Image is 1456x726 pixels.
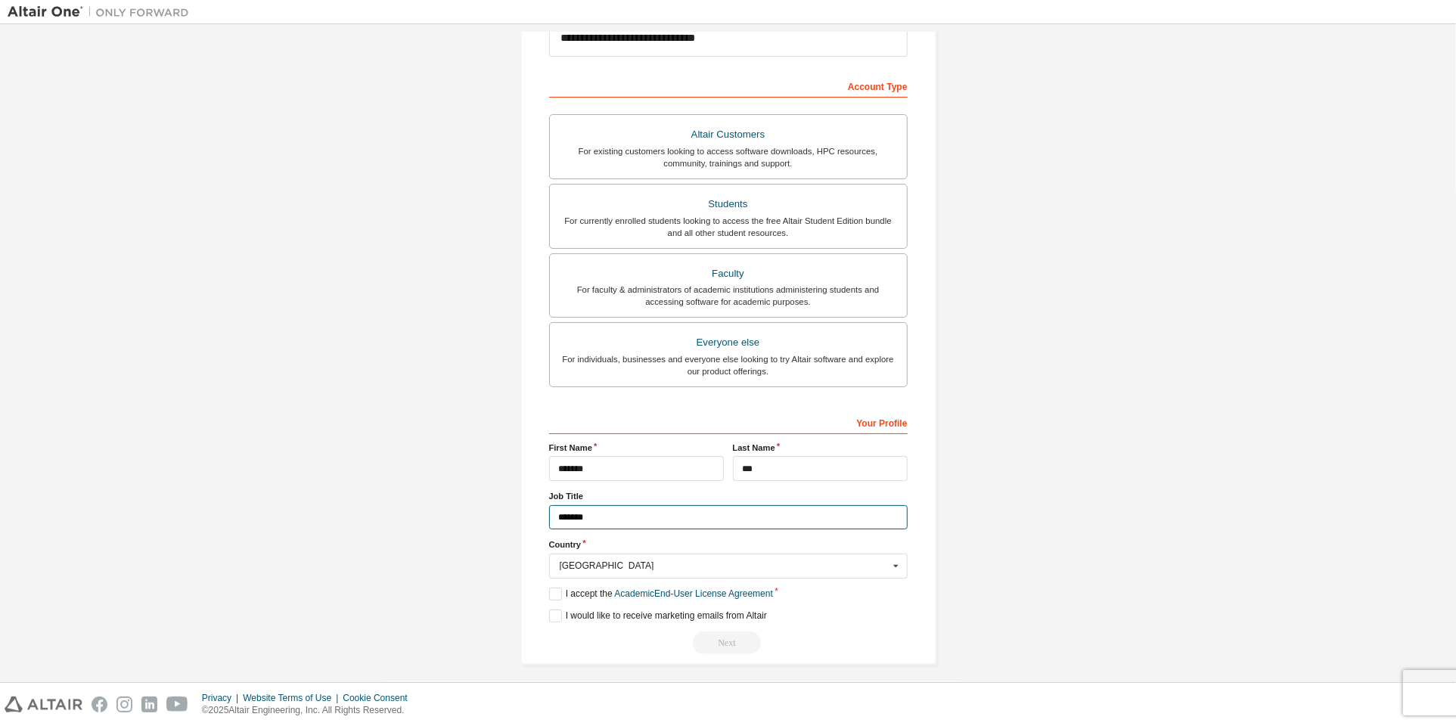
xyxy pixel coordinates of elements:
[5,697,82,712] img: altair_logo.svg
[559,215,898,239] div: For currently enrolled students looking to access the free Altair Student Edition bundle and all ...
[549,610,767,622] label: I would like to receive marketing emails from Altair
[559,284,898,308] div: For faculty & administrators of academic institutions administering students and accessing softwa...
[733,442,908,454] label: Last Name
[166,697,188,712] img: youtube.svg
[559,353,898,377] div: For individuals, businesses and everyone else looking to try Altair software and explore our prod...
[202,692,243,704] div: Privacy
[560,561,889,570] div: [GEOGRAPHIC_DATA]
[549,588,773,600] label: I accept the
[559,124,898,145] div: Altair Customers
[549,442,724,454] label: First Name
[559,145,898,169] div: For existing customers looking to access software downloads, HPC resources, community, trainings ...
[343,692,416,704] div: Cookie Consent
[559,332,898,353] div: Everyone else
[202,704,417,717] p: © 2025 Altair Engineering, Inc. All Rights Reserved.
[559,194,898,215] div: Students
[549,490,908,502] label: Job Title
[559,263,898,284] div: Faculty
[615,588,773,599] a: Academic End-User License Agreement
[549,73,908,98] div: Account Type
[8,5,197,20] img: Altair One
[92,697,107,712] img: facebook.svg
[243,692,343,704] div: Website Terms of Use
[116,697,132,712] img: instagram.svg
[549,631,908,654] div: Read and acccept EULA to continue
[549,538,908,551] label: Country
[549,410,908,434] div: Your Profile
[141,697,157,712] img: linkedin.svg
